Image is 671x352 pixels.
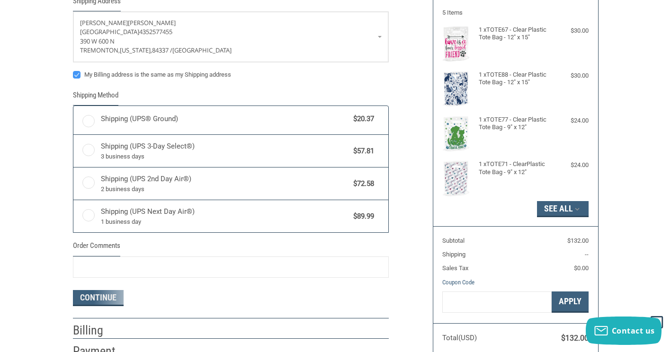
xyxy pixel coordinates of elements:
span: [PERSON_NAME] [80,18,128,27]
span: Shipping (UPS® Ground) [101,114,349,124]
h4: 1 x TOTE88 - Clear Plastic Tote Bag - 12" x 15" [479,71,550,87]
span: TREMONTON, [80,46,120,54]
span: $57.81 [349,146,375,157]
span: Shipping (UPS 2nd Day Air®) [101,174,349,194]
span: Contact us [612,326,655,336]
div: $30.00 [552,71,589,80]
span: -- [585,251,589,258]
span: $89.99 [349,211,375,222]
span: [GEOGRAPHIC_DATA] [172,46,232,54]
div: $24.00 [552,160,589,170]
button: See All [537,201,589,217]
span: Subtotal [442,237,465,244]
span: Total (USD) [442,334,477,342]
span: $72.58 [349,178,375,189]
span: 84337 / [152,46,172,54]
span: Sales Tax [442,264,468,272]
h4: 1 x TOTE77 - Clear Plastic Tote Bag - 9" x 12" [479,116,550,132]
span: [GEOGRAPHIC_DATA] [80,27,139,36]
h4: 1 x TOTE71 - ClearPlastic Tote Bag - 9" x 12" [479,160,550,176]
span: [PERSON_NAME] [128,18,176,27]
div: $30.00 [552,26,589,35]
button: Apply [552,291,589,313]
span: $0.00 [574,264,589,272]
h3: 5 Items [442,9,589,17]
a: Enter or select a different address [73,12,388,62]
span: 1 business day [101,217,349,227]
div: $24.00 [552,116,589,125]
input: Gift Certificate or Coupon Code [442,291,552,313]
h4: 1 x TOTE67 - Clear Plastic Tote Bag - 12" x 15" [479,26,550,42]
span: Shipping [442,251,465,258]
span: $20.37 [349,114,375,124]
span: Shipping (UPS 3-Day Select®) [101,141,349,161]
h2: Billing [73,323,128,338]
span: [US_STATE], [120,46,152,54]
legend: Shipping Method [73,90,118,106]
label: My Billing address is the same as my Shipping address [73,71,389,79]
span: 390 W 600 N [80,37,115,45]
a: Coupon Code [442,279,474,286]
button: Continue [73,290,124,306]
legend: Order Comments [73,240,120,256]
button: Contact us [586,317,662,345]
span: $132.00 [567,237,589,244]
span: 4352577455 [139,27,172,36]
span: $132.00 [561,334,589,343]
span: 3 business days [101,152,349,161]
span: Shipping (UPS Next Day Air®) [101,206,349,226]
span: 2 business days [101,185,349,194]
